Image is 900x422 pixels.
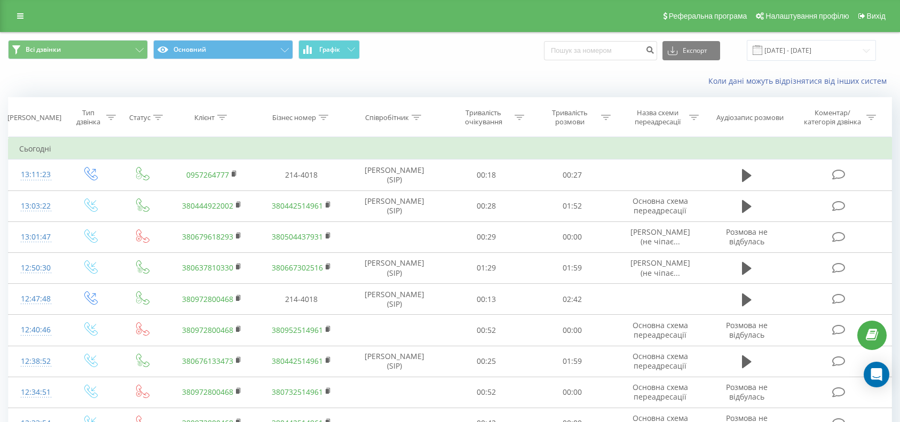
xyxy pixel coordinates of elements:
[529,377,615,408] td: 00:00
[182,262,233,273] a: 380637810330
[182,387,233,397] a: 380972800468
[443,346,530,377] td: 00:25
[544,41,657,60] input: Пошук за номером
[129,113,151,122] div: Статус
[346,346,443,377] td: [PERSON_NAME] (SIP)
[73,108,104,126] div: Тип дзвінка
[272,356,323,366] a: 380442514961
[8,40,148,59] button: Всі дзвінки
[529,284,615,315] td: 02:42
[346,190,443,221] td: [PERSON_NAME] (SIP)
[443,252,530,283] td: 01:29
[443,284,530,315] td: 00:13
[864,362,889,387] div: Open Intercom Messenger
[346,284,443,315] td: [PERSON_NAME] (SIP)
[19,351,53,372] div: 12:38:52
[443,160,530,190] td: 00:18
[19,382,53,403] div: 12:34:51
[272,232,323,242] a: 380504437931
[19,320,53,340] div: 12:40:46
[346,252,443,283] td: [PERSON_NAME] (SIP)
[716,113,784,122] div: Аудіозапис розмови
[182,232,233,242] a: 380679618293
[26,45,61,54] span: Всі дзвінки
[9,138,892,160] td: Сьогодні
[7,113,61,122] div: [PERSON_NAME]
[726,382,768,402] span: Розмова не відбулась
[615,315,705,346] td: Основна схема переадресації
[529,346,615,377] td: 01:59
[346,160,443,190] td: [PERSON_NAME] (SIP)
[726,320,768,340] span: Розмова не відбулась
[319,46,340,53] span: Графік
[669,12,747,20] span: Реферальна програма
[443,315,530,346] td: 00:52
[765,12,849,20] span: Налаштування профілю
[153,40,293,59] button: Основний
[541,108,598,126] div: Тривалість розмови
[19,258,53,278] div: 12:50:30
[529,221,615,252] td: 00:00
[19,289,53,309] div: 12:47:48
[443,190,530,221] td: 00:28
[272,387,323,397] a: 380732514961
[272,325,323,335] a: 380952514961
[19,227,53,248] div: 13:01:47
[529,315,615,346] td: 00:00
[182,325,233,335] a: 380972800468
[726,227,768,246] span: Розмова не відбулась
[615,346,705,377] td: Основна схема переадресації
[708,76,892,86] a: Коли дані можуть відрізнятися вiд інших систем
[529,160,615,190] td: 00:27
[182,201,233,211] a: 380444922002
[19,196,53,217] div: 13:03:22
[182,356,233,366] a: 380676133473
[662,41,720,60] button: Експорт
[272,113,316,122] div: Бізнес номер
[257,160,346,190] td: 214-4018
[615,377,705,408] td: Основна схема переадресації
[186,170,229,180] a: 0957264777
[630,227,690,246] span: [PERSON_NAME] (не чіпає...
[257,284,346,315] td: 214-4018
[529,190,615,221] td: 01:52
[365,113,409,122] div: Співробітник
[867,12,886,20] span: Вихід
[272,262,323,273] a: 380667302516
[19,164,53,185] div: 13:11:23
[629,108,686,126] div: Назва схеми переадресації
[298,40,360,59] button: Графік
[443,377,530,408] td: 00:52
[630,258,690,277] span: [PERSON_NAME] (не чіпає...
[443,221,530,252] td: 00:29
[801,108,864,126] div: Коментар/категорія дзвінка
[529,252,615,283] td: 01:59
[194,113,215,122] div: Клієнт
[455,108,512,126] div: Тривалість очікування
[615,190,705,221] td: Основна схема переадресації
[182,294,233,304] a: 380972800468
[272,201,323,211] a: 380442514961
